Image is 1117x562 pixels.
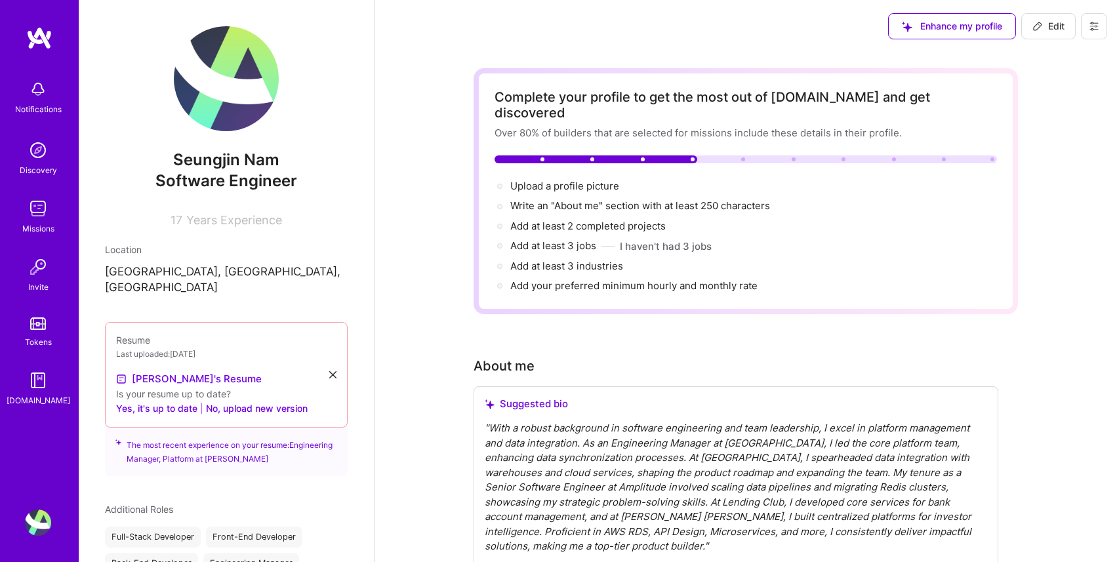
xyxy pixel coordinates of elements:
[25,254,51,280] img: Invite
[902,20,1002,33] span: Enhance my profile
[15,102,62,116] div: Notifications
[155,171,297,190] span: Software Engineer
[25,195,51,222] img: teamwork
[116,387,336,401] div: Is your resume up to date?
[510,220,666,232] span: Add at least 2 completed projects
[105,420,348,476] div: The most recent experience on your resume: Engineering Manager, Platform at [PERSON_NAME]
[620,239,712,253] button: I haven't had 3 jobs
[25,137,51,163] img: discovery
[25,76,51,102] img: bell
[200,401,203,415] span: |
[485,399,495,409] i: icon SuggestedTeams
[25,367,51,393] img: guide book
[116,401,197,416] button: Yes, it's up to date
[510,199,773,212] span: Write an "About me" section with at least 250 characters
[902,22,912,32] i: icon SuggestedTeams
[115,438,121,447] i: icon SuggestedTeams
[25,335,52,349] div: Tokens
[510,239,596,252] span: Add at least 3 jobs
[105,527,201,548] div: Full-Stack Developer
[28,280,49,294] div: Invite
[510,260,623,272] span: Add at least 3 industries
[105,150,348,170] span: Seungjin Nam
[105,504,173,515] span: Additional Roles
[30,317,46,330] img: tokens
[105,264,348,296] p: [GEOGRAPHIC_DATA], [GEOGRAPHIC_DATA], [GEOGRAPHIC_DATA]
[116,334,150,346] span: Resume
[495,89,997,121] div: Complete your profile to get the most out of [DOMAIN_NAME] and get discovered
[20,163,57,177] div: Discovery
[329,371,336,378] i: icon Close
[485,421,987,554] div: " With a robust background in software engineering and team leadership, I excel in platform manag...
[186,213,282,227] span: Years Experience
[7,393,70,407] div: [DOMAIN_NAME]
[174,26,279,131] img: User Avatar
[25,510,51,536] img: User Avatar
[116,374,127,384] img: Resume
[1032,20,1065,33] span: Edit
[206,401,308,416] button: No, upload new version
[495,126,997,140] div: Over 80% of builders that are selected for missions include these details in their profile.
[510,180,619,192] span: Upload a profile picture
[26,26,52,50] img: logo
[171,213,182,227] span: 17
[116,347,336,361] div: Last uploaded: [DATE]
[485,397,987,411] div: Suggested bio
[105,243,348,256] div: Location
[474,356,535,376] div: About me
[510,279,758,292] span: Add your preferred minimum hourly and monthly rate
[22,222,54,235] div: Missions
[206,527,302,548] div: Front-End Developer
[116,371,262,387] a: [PERSON_NAME]'s Resume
